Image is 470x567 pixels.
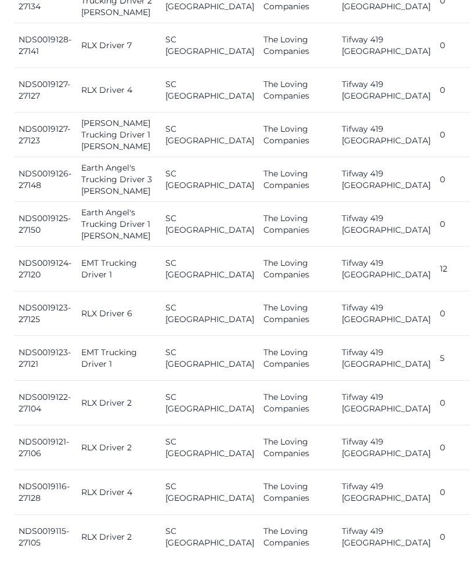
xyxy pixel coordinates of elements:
[161,425,259,470] td: SC [GEOGRAPHIC_DATA]
[337,113,435,157] td: Tifway 419 [GEOGRAPHIC_DATA]
[337,470,435,515] td: Tifway 419 [GEOGRAPHIC_DATA]
[161,291,259,336] td: SC [GEOGRAPHIC_DATA]
[259,291,337,336] td: The Loving Companies
[259,336,337,381] td: The Loving Companies
[14,157,77,202] td: NDS0019126-27148
[14,381,77,425] td: NDS0019122-27104
[161,68,259,113] td: SC [GEOGRAPHIC_DATA]
[259,23,337,68] td: The Loving Companies
[161,470,259,515] td: SC [GEOGRAPHIC_DATA]
[259,425,337,470] td: The Loving Companies
[161,113,259,157] td: SC [GEOGRAPHIC_DATA]
[14,336,77,381] td: NDS0019123-27121
[14,291,77,336] td: NDS0019123-27125
[337,381,435,425] td: Tifway 419 [GEOGRAPHIC_DATA]
[259,157,337,202] td: The Loving Companies
[77,202,161,247] td: Earth Angel's Trucking Driver 1 [PERSON_NAME]
[161,247,259,291] td: SC [GEOGRAPHIC_DATA]
[161,157,259,202] td: SC [GEOGRAPHIC_DATA]
[14,425,77,470] td: NDS0019121-27106
[14,202,77,247] td: NDS0019125-27150
[161,381,259,425] td: SC [GEOGRAPHIC_DATA]
[259,113,337,157] td: The Loving Companies
[77,425,161,470] td: RLX Driver 2
[337,291,435,336] td: Tifway 419 [GEOGRAPHIC_DATA]
[259,515,337,559] td: The Loving Companies
[337,247,435,291] td: Tifway 419 [GEOGRAPHIC_DATA]
[77,291,161,336] td: RLX Driver 6
[77,470,161,515] td: RLX Driver 4
[337,23,435,68] td: Tifway 419 [GEOGRAPHIC_DATA]
[161,336,259,381] td: SC [GEOGRAPHIC_DATA]
[14,23,77,68] td: NDS0019128-27141
[259,68,337,113] td: The Loving Companies
[77,23,161,68] td: RLX Driver 7
[77,515,161,559] td: RLX Driver 2
[77,113,161,157] td: [PERSON_NAME] Trucking Driver 1 [PERSON_NAME]
[161,202,259,247] td: SC [GEOGRAPHIC_DATA]
[337,336,435,381] td: Tifway 419 [GEOGRAPHIC_DATA]
[161,515,259,559] td: SC [GEOGRAPHIC_DATA]
[77,68,161,113] td: RLX Driver 4
[337,425,435,470] td: Tifway 419 [GEOGRAPHIC_DATA]
[337,157,435,202] td: Tifway 419 [GEOGRAPHIC_DATA]
[77,381,161,425] td: RLX Driver 2
[337,202,435,247] td: Tifway 419 [GEOGRAPHIC_DATA]
[161,23,259,68] td: SC [GEOGRAPHIC_DATA]
[259,470,337,515] td: The Loving Companies
[259,381,337,425] td: The Loving Companies
[14,247,77,291] td: NDS0019124-27120
[77,247,161,291] td: EMT Trucking Driver 1
[337,515,435,559] td: Tifway 419 [GEOGRAPHIC_DATA]
[259,247,337,291] td: The Loving Companies
[77,336,161,381] td: EMT Trucking Driver 1
[14,68,77,113] td: NDS0019127-27127
[14,113,77,157] td: NDS0019127-27123
[337,68,435,113] td: Tifway 419 [GEOGRAPHIC_DATA]
[14,470,77,515] td: NDS0019116-27128
[77,157,161,202] td: Earth Angel's Trucking Driver 3 [PERSON_NAME]
[259,202,337,247] td: The Loving Companies
[14,515,77,559] td: NDS0019115-27105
